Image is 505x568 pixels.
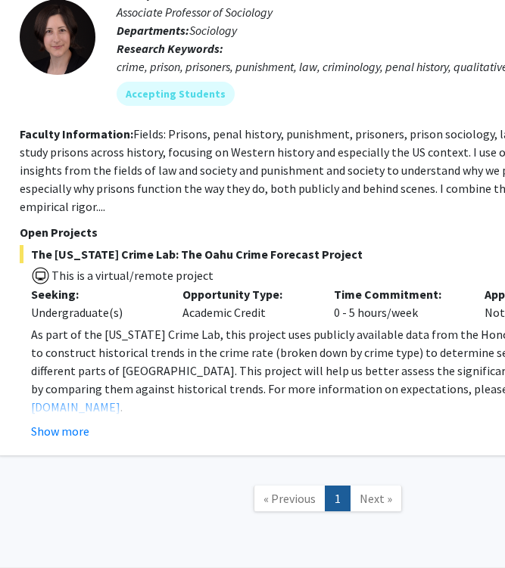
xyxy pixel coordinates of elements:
[350,486,402,512] a: Next Page
[325,486,351,512] a: 1
[11,500,64,557] iframe: Chat
[171,285,323,321] div: Academic Credit
[360,491,392,506] span: Next »
[117,41,223,56] b: Research Keywords:
[31,285,160,303] p: Seeking:
[334,285,463,303] p: Time Commitment:
[254,486,326,512] a: Previous Page
[189,23,237,38] span: Sociology
[31,303,160,321] div: Undergraduate(s)
[263,491,316,506] span: « Previous
[50,268,214,283] span: This is a virtual/remote project
[117,23,189,38] b: Departments:
[117,82,235,106] mat-chip: Accepting Students
[20,126,133,141] b: Faculty Information:
[323,285,474,321] div: 0 - 5 hours/week
[182,285,311,303] p: Opportunity Type:
[31,422,89,440] button: Show more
